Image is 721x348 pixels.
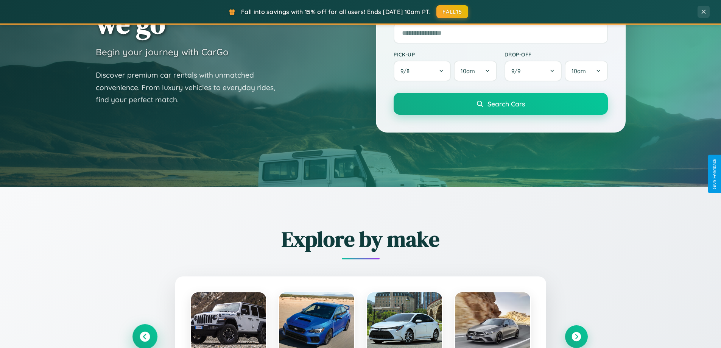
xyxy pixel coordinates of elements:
[572,67,586,75] span: 10am
[400,67,413,75] span: 9 / 8
[394,61,451,81] button: 9/8
[511,67,524,75] span: 9 / 9
[505,61,562,81] button: 9/9
[436,5,468,18] button: FALL15
[565,61,607,81] button: 10am
[96,46,229,58] h3: Begin your journey with CarGo
[487,100,525,108] span: Search Cars
[394,51,497,58] label: Pick-up
[241,8,431,16] span: Fall into savings with 15% off for all users! Ends [DATE] 10am PT.
[134,225,588,254] h2: Explore by make
[712,159,717,189] div: Give Feedback
[394,93,608,115] button: Search Cars
[96,69,285,106] p: Discover premium car rentals with unmatched convenience. From luxury vehicles to everyday rides, ...
[454,61,497,81] button: 10am
[505,51,608,58] label: Drop-off
[461,67,475,75] span: 10am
